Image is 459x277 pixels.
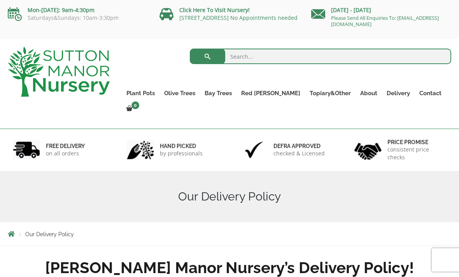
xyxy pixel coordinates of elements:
a: Please Send All Enquiries To: [EMAIL_ADDRESS][DOMAIN_NAME] [331,14,439,28]
h6: Defra approved [273,143,325,150]
a: Delivery [382,88,415,99]
p: by professionals [160,150,203,157]
h6: Price promise [387,139,447,146]
a: About [356,88,382,99]
img: 4.jpg [354,138,382,162]
nav: Breadcrumbs [8,231,451,237]
img: logo [8,47,110,97]
p: [DATE] - [DATE] [311,5,451,15]
a: Topiary&Other [305,88,356,99]
a: 0 [122,103,142,114]
a: Plant Pots [122,88,159,99]
h6: hand picked [160,143,203,150]
img: 1.jpg [13,140,40,160]
img: 3.jpg [240,140,268,160]
a: Bay Trees [200,88,237,99]
a: Click Here To Visit Nursery! [179,6,250,14]
p: on all orders [46,150,85,157]
p: Saturdays&Sundays: 10am-3:30pm [8,15,148,21]
a: [STREET_ADDRESS] No Appointments needed [179,14,298,21]
a: Olive Trees [159,88,200,99]
span: Our Delivery Policy [25,231,74,237]
p: checked & Licensed [273,150,325,157]
strong: [PERSON_NAME] Manor Nursery’s Delivery Policy! [45,258,414,277]
span: 0 [131,101,139,109]
p: Mon-[DATE]: 9am-4:30pm [8,5,148,15]
h1: Our Delivery Policy [8,190,451,204]
h6: FREE DELIVERY [46,143,85,150]
a: Contact [415,88,446,99]
img: 2.jpg [127,140,154,160]
input: Search... [190,49,452,64]
a: Red [PERSON_NAME] [237,88,305,99]
p: consistent price checks [387,146,447,161]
